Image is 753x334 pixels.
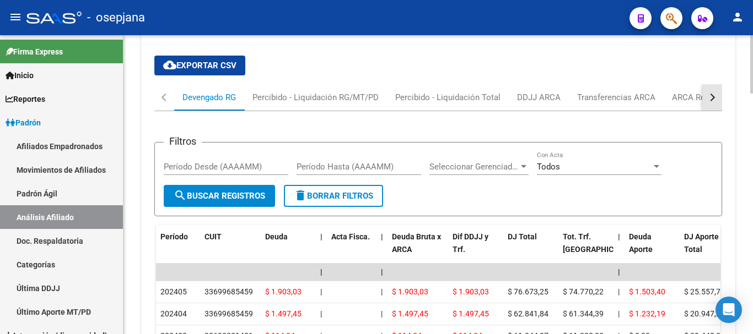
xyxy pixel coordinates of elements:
[252,91,379,103] div: Percibido - Liquidación RG/MT/PD
[684,309,725,318] span: $ 20.947,28
[265,309,302,318] span: $ 1.497,45
[160,232,188,241] span: Período
[6,117,41,129] span: Padrón
[618,267,620,276] span: |
[320,287,322,296] span: |
[174,189,187,202] mat-icon: search
[629,287,665,296] span: $ 1.503,40
[395,91,501,103] div: Percibido - Liquidación Total
[618,232,620,241] span: |
[205,232,222,241] span: CUIT
[716,297,742,323] div: Open Intercom Messenger
[577,91,655,103] div: Transferencias ARCA
[160,287,187,296] span: 202405
[381,267,383,276] span: |
[448,225,503,273] datatable-header-cell: Dif DDJJ y Trf.
[160,309,187,318] span: 202404
[629,232,653,254] span: Deuda Aporte
[6,93,45,105] span: Reportes
[731,10,744,24] mat-icon: person
[320,232,322,241] span: |
[284,185,383,207] button: Borrar Filtros
[156,225,200,273] datatable-header-cell: Período
[684,232,719,254] span: DJ Aporte Total
[684,287,725,296] span: $ 25.557,75
[429,162,519,172] span: Seleccionar Gerenciador
[558,225,614,273] datatable-header-cell: Tot. Trf. Bruto
[9,10,22,24] mat-icon: menu
[205,308,253,320] div: 33699685459
[629,309,665,318] span: $ 1.232,19
[294,191,373,201] span: Borrar Filtros
[517,91,561,103] div: DDJJ ARCA
[261,225,316,273] datatable-header-cell: Deuda
[381,287,383,296] span: |
[164,185,275,207] button: Buscar Registros
[381,309,383,318] span: |
[625,225,680,273] datatable-header-cell: Deuda Aporte
[331,232,370,241] span: Acta Fisca.
[508,309,548,318] span: $ 62.841,84
[320,267,322,276] span: |
[174,191,265,201] span: Buscar Registros
[381,232,383,241] span: |
[164,134,202,149] h3: Filtros
[503,225,558,273] datatable-header-cell: DJ Total
[563,309,604,318] span: $ 61.344,39
[453,287,489,296] span: $ 1.903,03
[154,56,245,75] button: Exportar CSV
[205,286,253,298] div: 33699685459
[508,232,537,241] span: DJ Total
[87,6,145,30] span: - osepjana
[453,309,489,318] span: $ 1.497,45
[508,287,548,296] span: $ 76.673,25
[388,225,448,273] datatable-header-cell: Deuda Bruta x ARCA
[265,287,302,296] span: $ 1.903,03
[320,309,322,318] span: |
[618,309,620,318] span: |
[392,232,441,254] span: Deuda Bruta x ARCA
[6,69,34,81] span: Inicio
[294,189,307,202] mat-icon: delete
[563,287,604,296] span: $ 74.770,22
[265,232,288,241] span: Deuda
[618,287,620,296] span: |
[392,309,428,318] span: $ 1.497,45
[200,225,261,273] datatable-header-cell: CUIT
[316,225,327,273] datatable-header-cell: |
[6,46,63,58] span: Firma Express
[376,225,388,273] datatable-header-cell: |
[614,225,625,273] datatable-header-cell: |
[392,287,428,296] span: $ 1.903,03
[182,91,236,103] div: Devengado RG
[563,232,638,254] span: Tot. Trf. [GEOGRAPHIC_DATA]
[453,232,488,254] span: Dif DDJJ y Trf.
[327,225,376,273] datatable-header-cell: Acta Fisca.
[537,162,560,172] span: Todos
[680,225,735,273] datatable-header-cell: DJ Aporte Total
[163,58,176,72] mat-icon: cloud_download
[163,61,236,70] span: Exportar CSV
